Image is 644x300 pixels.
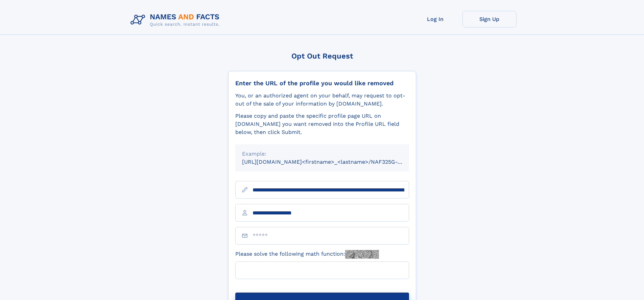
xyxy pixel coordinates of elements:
[235,112,409,136] div: Please copy and paste the specific profile page URL on [DOMAIN_NAME] you want removed into the Pr...
[228,52,416,60] div: Opt Out Request
[235,92,409,108] div: You, or an authorized agent on your behalf, may request to opt-out of the sale of your informatio...
[242,159,422,165] small: [URL][DOMAIN_NAME]<firstname>_<lastname>/NAF325G-xxxxxxxx
[235,250,379,259] label: Please solve the following math function:
[242,150,402,158] div: Example:
[462,11,517,27] a: Sign Up
[235,79,409,87] div: Enter the URL of the profile you would like removed
[408,11,462,27] a: Log In
[128,11,225,29] img: Logo Names and Facts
